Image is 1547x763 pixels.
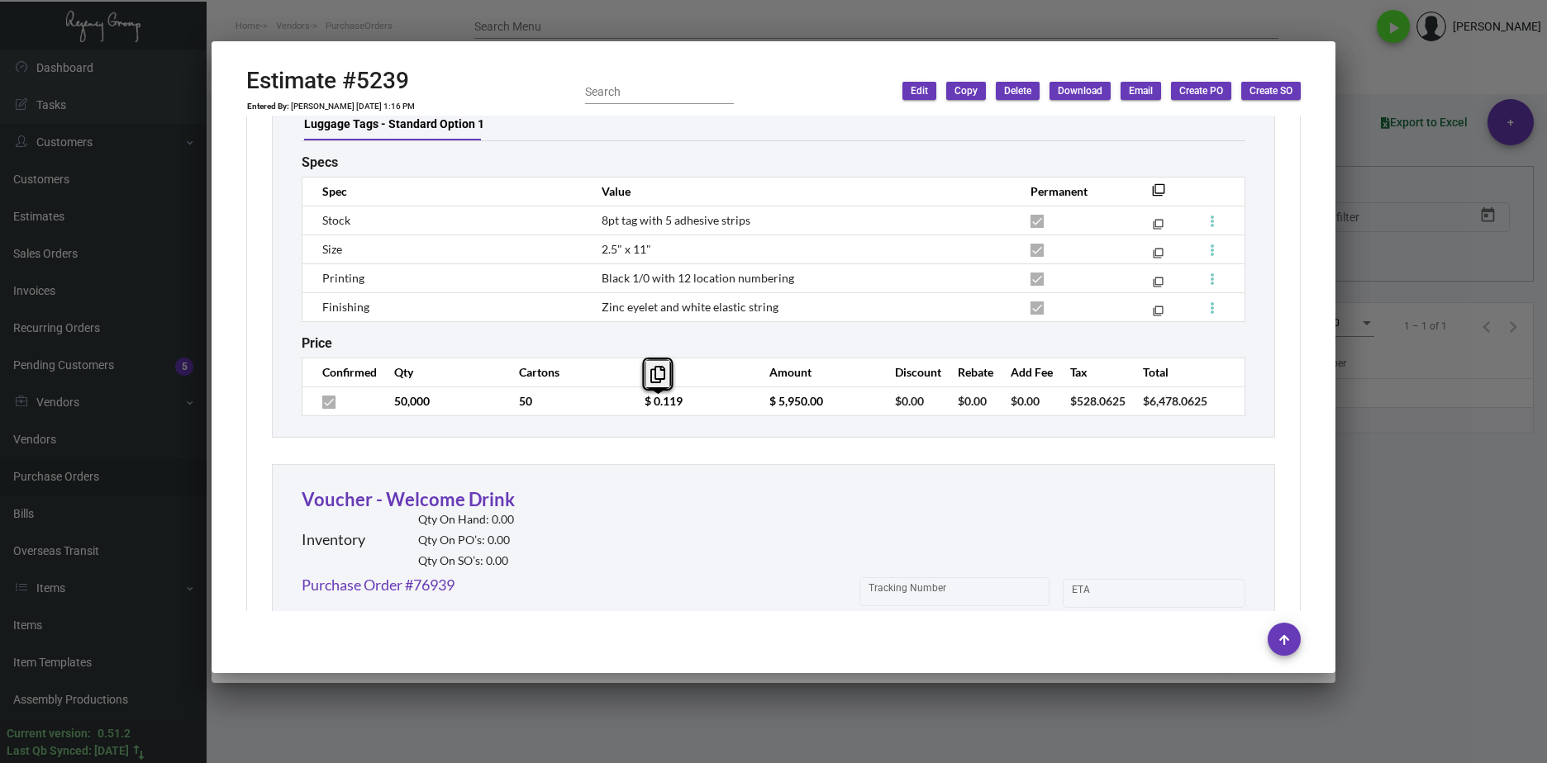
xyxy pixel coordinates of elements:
h2: Qty On SO’s: 0.00 [418,554,514,568]
div: 0.51.2 [98,725,131,742]
h2: Estimate #5239 [246,67,416,95]
span: $6,478.0625 [1143,394,1207,408]
button: Create SO [1241,82,1301,100]
span: Email [1129,84,1153,98]
mat-icon: filter_none [1153,251,1164,262]
div: Last Qb Synced: [DATE] [7,742,129,760]
th: Rate [628,358,753,386]
button: Edit [902,82,936,100]
span: $0.00 [1011,394,1040,408]
i: Copy [650,366,665,383]
th: Rebate [941,358,994,386]
th: Permanent [1014,177,1127,206]
th: Cartons [502,358,627,386]
button: Delete [996,82,1040,100]
td: Entered By: [246,102,290,111]
span: $0.00 [958,394,987,408]
div: Current version: [7,725,91,742]
mat-icon: filter_none [1153,222,1164,233]
span: 2.5" x 11" [602,242,651,256]
span: Black 1/0 with 12 location numbering [602,271,794,285]
h2: Inventory [302,531,365,549]
mat-icon: filter_none [1152,188,1165,201]
span: $528.0625 [1070,394,1126,408]
th: Qty [378,358,502,386]
span: $0.00 [895,394,924,408]
span: Edit [911,84,928,98]
button: Copy [946,82,986,100]
input: Start date [1072,586,1123,599]
th: Amount [753,358,878,386]
button: Email [1121,82,1161,100]
span: Zinc eyelet and white elastic string [602,300,778,314]
a: Voucher - Welcome Drink [302,488,515,510]
span: Create SO [1249,84,1292,98]
span: Stock [322,213,350,227]
h2: Price [302,335,332,351]
div: Luggage Tags - Standard Option 1 [304,116,484,133]
span: Delete [1004,84,1031,98]
td: [PERSON_NAME] [DATE] 1:16 PM [290,102,416,111]
span: Finishing [322,300,369,314]
span: Copy [954,84,978,98]
input: End date [1137,586,1216,599]
span: 8pt tag with 5 adhesive strips [602,213,750,227]
h2: Qty On PO’s: 0.00 [418,533,514,547]
span: Create PO [1179,84,1223,98]
span: Size [322,242,342,256]
h2: Qty On Hand: 0.00 [418,513,514,527]
mat-icon: filter_none [1153,309,1164,320]
h2: Specs [302,154,338,170]
button: Create PO [1171,82,1231,100]
th: Spec [302,177,585,206]
span: Download [1058,84,1102,98]
th: Confirmed [302,358,378,386]
th: Value [585,177,1014,206]
th: Total [1126,358,1208,386]
span: Printing [322,271,364,285]
mat-icon: filter_none [1153,280,1164,291]
th: Tax [1054,358,1126,386]
button: Download [1050,82,1111,100]
th: Discount [878,358,942,386]
th: Add Fee [994,358,1054,386]
a: Purchase Order #76939 [302,574,455,596]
